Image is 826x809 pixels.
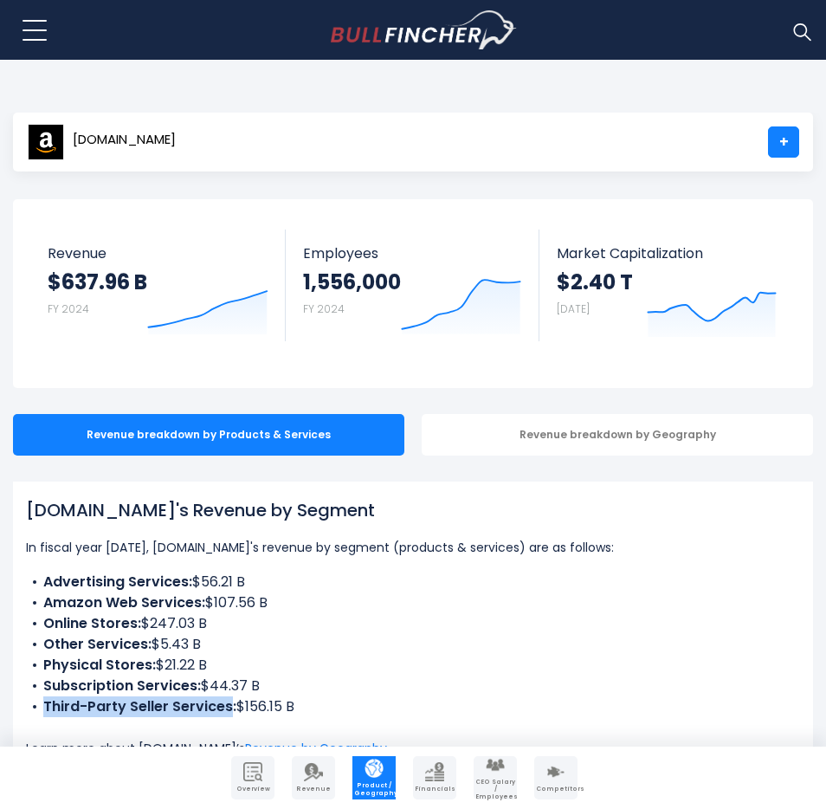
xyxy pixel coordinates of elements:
[26,613,800,634] li: $247.03 B
[303,269,401,295] strong: 1,556,000
[30,230,286,341] a: Revenue $637.96 B FY 2024
[48,301,89,316] small: FY 2024
[475,779,515,800] span: CEO Salary / Employees
[415,786,455,793] span: Financials
[286,230,539,341] a: Employees 1,556,000 FY 2024
[534,756,578,799] a: Company Competitors
[354,782,394,797] span: Product / Geography
[13,414,404,456] div: Revenue breakdown by Products & Services
[413,756,456,799] a: Company Financials
[768,126,799,158] a: +
[26,572,800,592] li: $56.21 B
[292,756,335,799] a: Company Revenue
[43,676,201,696] b: Subscription Services:
[28,124,64,160] img: AMZN logo
[474,756,517,799] a: Company Employees
[557,269,633,295] strong: $2.40 T
[331,10,517,50] img: bullfincher logo
[539,230,794,341] a: Market Capitalization $2.40 T [DATE]
[43,655,156,675] b: Physical Stores:
[26,592,800,613] li: $107.56 B
[43,572,192,592] b: Advertising Services:
[303,301,345,316] small: FY 2024
[245,740,387,757] a: Revenue by Geography
[233,786,273,793] span: Overview
[26,655,800,676] li: $21.22 B
[48,269,147,295] strong: $637.96 B
[26,676,800,696] li: $44.37 B
[26,738,800,759] p: Learn more about [DOMAIN_NAME]’s
[557,245,777,262] span: Market Capitalization
[26,497,800,523] h1: [DOMAIN_NAME]'s Revenue by Segment
[43,592,205,612] b: Amazon Web Services:
[43,696,236,716] b: Third-Party Seller Services:
[303,245,522,262] span: Employees
[48,245,268,262] span: Revenue
[73,133,176,147] span: [DOMAIN_NAME]
[43,613,141,633] b: Online Stores:
[352,756,396,799] a: Company Product/Geography
[26,634,800,655] li: $5.43 B
[536,786,576,793] span: Competitors
[422,414,813,456] div: Revenue breakdown by Geography
[231,756,274,799] a: Company Overview
[26,696,800,717] li: $156.15 B
[43,634,152,654] b: Other Services:
[331,10,517,50] a: Go to homepage
[294,786,333,793] span: Revenue
[26,537,800,558] p: In fiscal year [DATE], [DOMAIN_NAME]'s revenue by segment (products & services) are as follows:
[557,301,590,316] small: [DATE]
[27,126,177,158] a: [DOMAIN_NAME]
